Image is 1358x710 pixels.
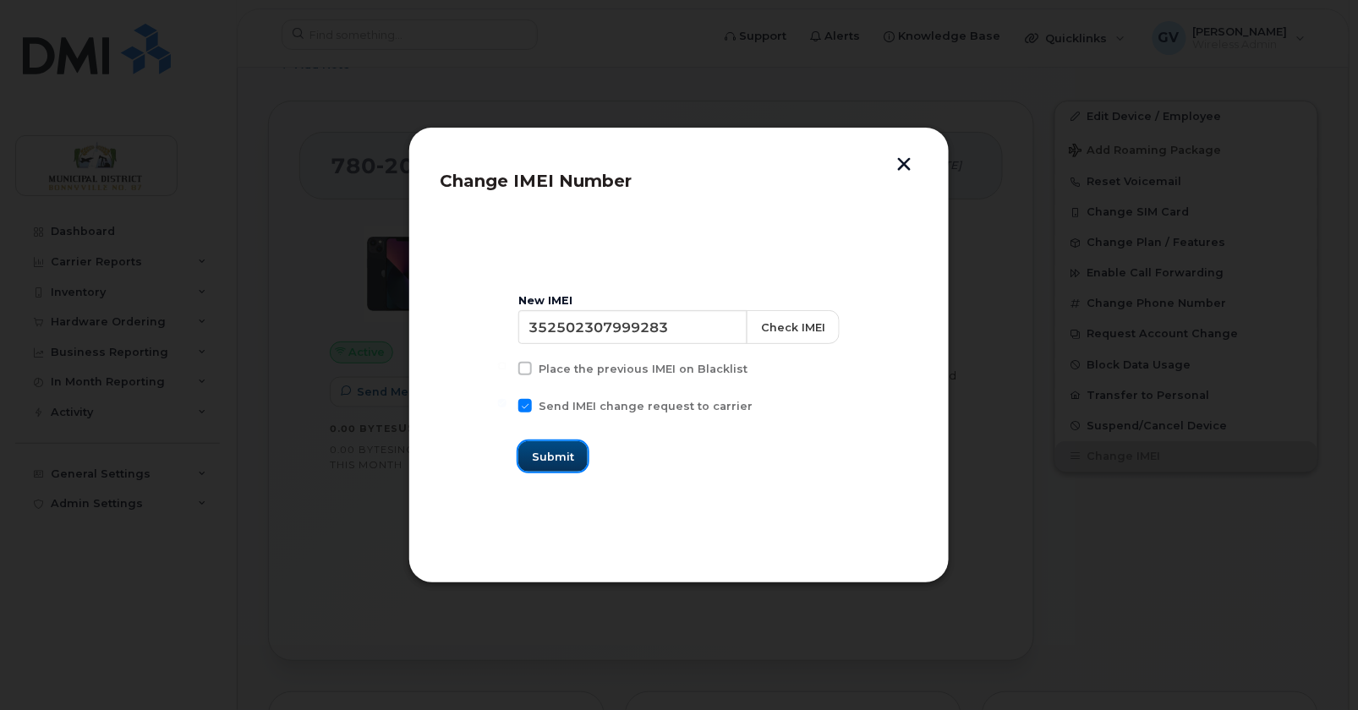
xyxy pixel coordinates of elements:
[440,171,632,191] span: Change IMEI Number
[518,441,588,472] button: Submit
[539,363,747,375] span: Place the previous IMEI on Blacklist
[498,362,507,370] input: Place the previous IMEI on Blacklist
[532,449,574,465] span: Submit
[539,400,753,412] span: Send IMEI change request to carrier
[498,399,507,407] input: Send IMEI change request to carrier
[747,310,840,344] button: Check IMEI
[518,294,840,308] div: New IMEI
